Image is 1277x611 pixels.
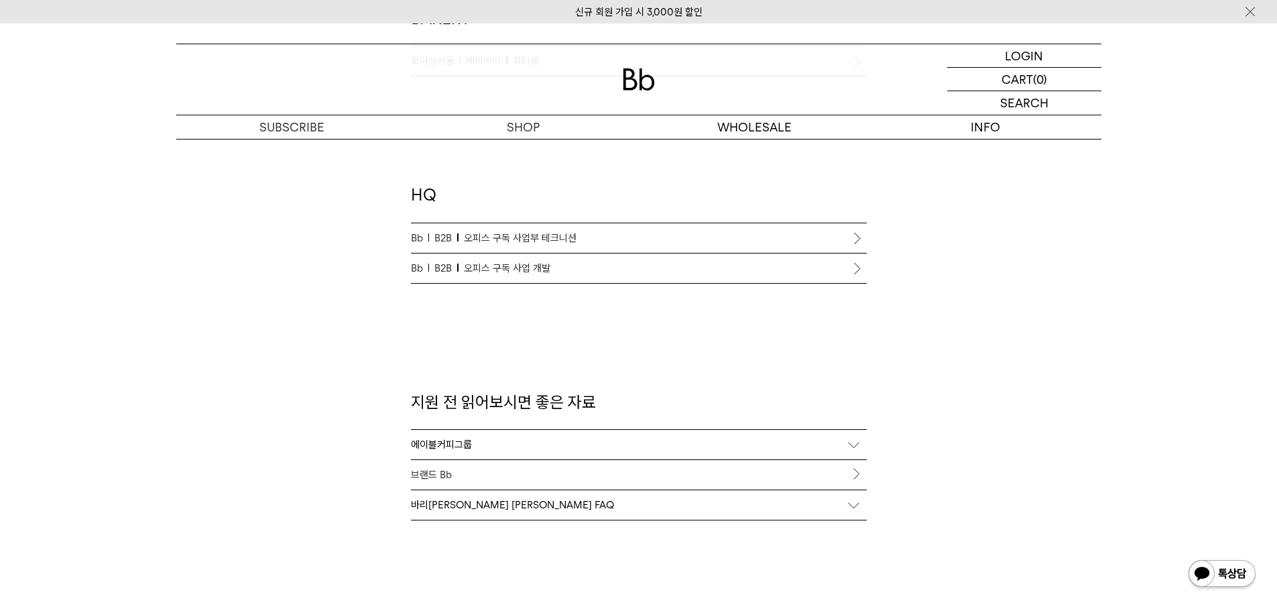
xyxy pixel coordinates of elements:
a: SUBSCRIBE [176,115,408,139]
p: CART [1001,68,1033,91]
span: Bb [411,230,430,246]
a: CART (0) [947,68,1101,91]
a: LOGIN [947,44,1101,68]
p: INFO [870,115,1101,139]
p: WHOLESALE [639,115,870,139]
img: 로고 [623,68,655,91]
div: 바리[PERSON_NAME] [PERSON_NAME] FAQ [411,490,867,520]
div: 에이블커피그룹 [411,430,867,459]
p: LOGIN [1005,44,1043,67]
span: 오피스 구독 사업 개발 [464,260,550,276]
span: 오피스 구독 사업부 테크니션 [464,230,576,246]
img: 카카오톡 채널 1:1 채팅 버튼 [1187,559,1257,591]
p: 지원 전 읽어보시면 좋은 자료 [411,391,867,431]
a: 브랜드 Bb [411,460,867,490]
p: (0) [1033,68,1047,91]
a: BbB2B오피스 구독 사업부 테크니션 [411,223,867,253]
a: SHOP [408,115,639,139]
h2: HQ [411,184,867,223]
span: B2B [434,260,459,276]
a: 신규 회원 가입 시 3,000원 할인 [575,6,703,18]
span: Bb [411,260,430,276]
span: B2B [434,230,459,246]
p: SEARCH [1000,91,1048,115]
a: BbB2B오피스 구독 사업 개발 [411,254,867,283]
